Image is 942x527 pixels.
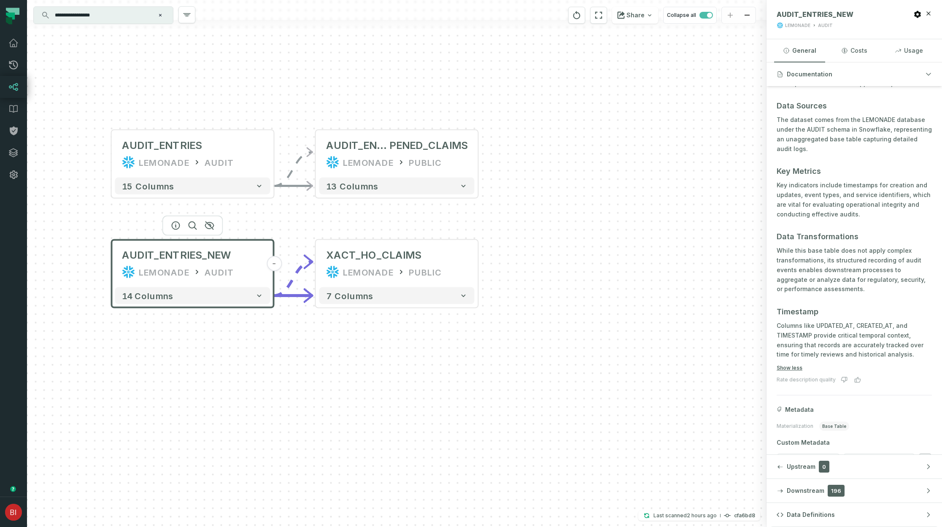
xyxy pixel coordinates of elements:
[787,486,824,495] span: Downstream
[343,156,394,169] div: LEMONADE
[139,156,189,169] div: LEMONADE
[777,246,932,294] p: While this base table does not apply complex transformations, its structured recording of audit e...
[819,422,849,431] span: base table
[326,291,373,301] span: 7 columns
[638,511,760,521] button: Last scanned[DATE] 11:33:59 AMcfa6bd8
[777,423,813,430] span: Materialization
[122,249,231,262] span: AUDIT_ENTRIES_NEW
[777,376,836,383] div: Rate description quality
[785,22,810,29] div: LEMONADE
[777,365,802,371] button: Show less
[777,306,932,318] h3: Timestamp
[785,405,814,414] span: Metadata
[343,265,394,279] div: LEMONADE
[205,156,234,169] div: AUDIT
[389,139,468,152] span: PENED_CLAIMS
[663,7,717,24] button: Collapse all
[122,291,173,301] span: 14 columns
[274,262,313,295] g: Edge from 41a95d532a015f325feddbe50549f852 to 136be91d8a49400456b85b3b8874f61b
[777,100,932,112] h3: Data Sources
[326,249,421,262] div: XACT_HO_CLAIMS
[205,265,234,279] div: AUDIT
[139,265,189,279] div: LEMONADE
[787,70,832,78] span: Documentation
[653,511,717,520] p: Last scanned
[787,462,815,471] span: Upstream
[829,39,880,62] button: Costs
[409,265,442,279] div: PUBLIC
[739,7,756,24] button: zoom out
[326,181,378,191] span: 13 columns
[883,39,934,62] button: Usage
[777,165,932,177] h3: Key Metrics
[774,39,825,62] button: General
[612,7,658,24] button: Share
[767,62,942,86] button: Documentation
[818,22,833,29] div: AUDIT
[777,321,932,359] p: Columns like UPDATED_AT, CREATED_AT, and TIMESTAMP provide critical temporal context, ensuring th...
[828,485,845,497] span: 196
[777,438,932,447] span: Custom Metadata
[326,139,468,152] div: AUDIT_ENTRIES_REOPENED_CLAIMS
[777,10,853,19] span: AUDIT_ENTRIES_NEW
[122,139,202,152] div: AUDIT_ENTRIES
[767,479,942,503] button: Downstream196
[156,11,165,19] button: Clear search query
[9,485,17,493] div: Tooltip anchor
[122,181,174,191] span: 15 columns
[267,256,282,271] button: -
[274,152,313,186] g: Edge from 76fce2974a5d513ac09336455fbe49d4 to 92dc14b8a9b120b5c7637d3f81826094
[767,455,942,478] button: Upstream0
[409,156,442,169] div: PUBLIC
[819,461,829,473] span: 0
[787,511,835,519] span: Data Definitions
[767,503,942,527] button: Data Definitions
[5,504,22,521] img: avatar of ben inbar
[687,512,717,519] relative-time: Oct 13, 2025, 11:33 AM EDT
[777,231,932,243] h3: Data Transformations
[777,181,932,219] p: Key indicators include timestamps for creation and updates, event types, and service identifiers,...
[326,139,389,152] span: AUDIT_ENTRIES_REO
[777,115,932,154] p: The dataset comes from the LEMONADE database under the AUDIT schema in Snowflake, representing an...
[734,513,755,518] h4: cfa6bd8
